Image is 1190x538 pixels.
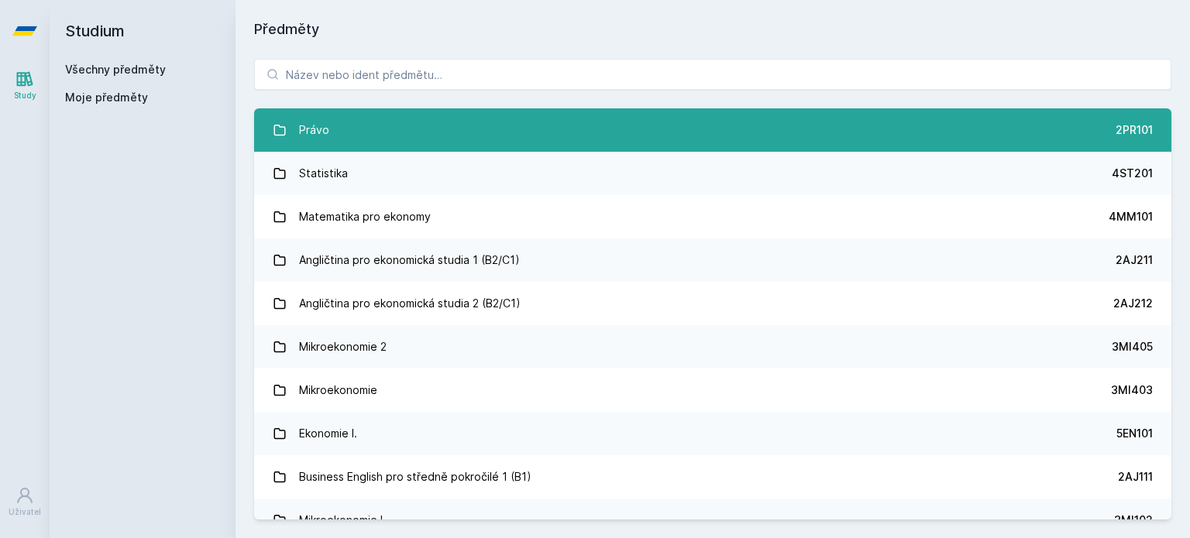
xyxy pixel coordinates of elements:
[3,62,46,109] a: Study
[1112,339,1153,355] div: 3MI405
[65,90,148,105] span: Moje předměty
[254,152,1171,195] a: Statistika 4ST201
[299,375,377,406] div: Mikroekonomie
[1113,296,1153,311] div: 2AJ212
[254,325,1171,368] a: Mikroekonomie 2 3MI405
[299,505,383,536] div: Mikroekonomie I
[3,478,46,526] a: Uživatel
[1109,209,1153,224] div: 4MM101
[1112,166,1153,181] div: 4ST201
[1111,382,1153,398] div: 3MI403
[299,245,520,276] div: Angličtina pro ekonomická studia 1 (B2/C1)
[299,288,521,319] div: Angličtina pro ekonomická studia 2 (B2/C1)
[1116,426,1153,441] div: 5EN101
[14,90,36,101] div: Study
[254,412,1171,455] a: Ekonomie I. 5EN101
[9,506,41,518] div: Uživatel
[254,282,1171,325] a: Angličtina pro ekonomická studia 2 (B2/C1) 2AJ212
[299,461,531,492] div: Business English pro středně pokročilé 1 (B1)
[299,331,387,362] div: Mikroekonomie 2
[254,455,1171,499] a: Business English pro středně pokročilé 1 (B1) 2AJ111
[1118,469,1153,485] div: 2AJ111
[1116,122,1153,138] div: 2PR101
[254,59,1171,90] input: Název nebo ident předmětu…
[299,418,357,449] div: Ekonomie I.
[254,108,1171,152] a: Právo 2PR101
[254,368,1171,412] a: Mikroekonomie 3MI403
[299,158,348,189] div: Statistika
[254,195,1171,238] a: Matematika pro ekonomy 4MM101
[65,63,166,76] a: Všechny předměty
[254,238,1171,282] a: Angličtina pro ekonomická studia 1 (B2/C1) 2AJ211
[299,115,329,146] div: Právo
[1114,512,1153,528] div: 3MI102
[299,201,431,232] div: Matematika pro ekonomy
[254,19,1171,40] h1: Předměty
[1116,252,1153,268] div: 2AJ211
